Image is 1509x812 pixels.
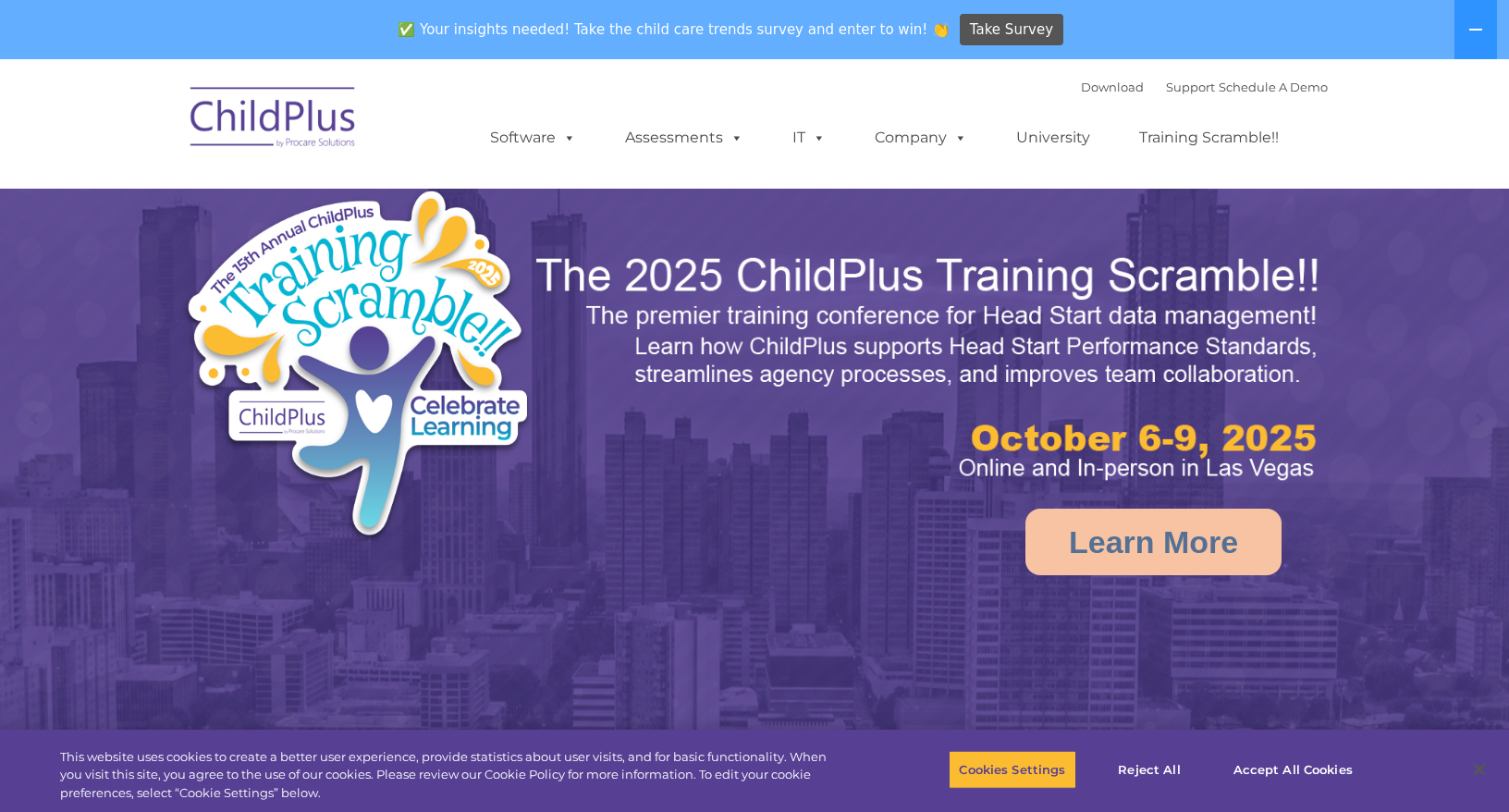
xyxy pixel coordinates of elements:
[60,748,830,803] div: This website uses cookies to create a better user experience, provide statistics about user visit...
[998,119,1109,156] a: University
[1092,750,1208,789] button: Reject All
[1025,509,1282,575] a: Learn More
[1459,749,1500,790] button: Close
[1081,80,1144,94] a: Download
[856,119,986,156] a: Company
[472,119,595,156] a: Software
[960,14,1064,46] a: Take Survey
[970,14,1053,46] span: Take Survey
[1121,119,1297,156] a: Training Scramble!!
[949,750,1075,789] button: Cookies Settings
[1219,80,1328,94] a: Schedule A Demo
[1081,80,1328,94] font: |
[607,119,762,156] a: Assessments
[391,12,957,48] span: ✅ Your insights needed! Take the child care trends survey and enter to win! 👏
[257,198,336,212] span: Phone number
[257,122,313,136] span: Last name
[181,74,366,166] img: ChildPlus by Procare Solutions
[774,119,844,156] a: IT
[1166,80,1215,94] a: Support
[1223,750,1363,789] button: Accept All Cookies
